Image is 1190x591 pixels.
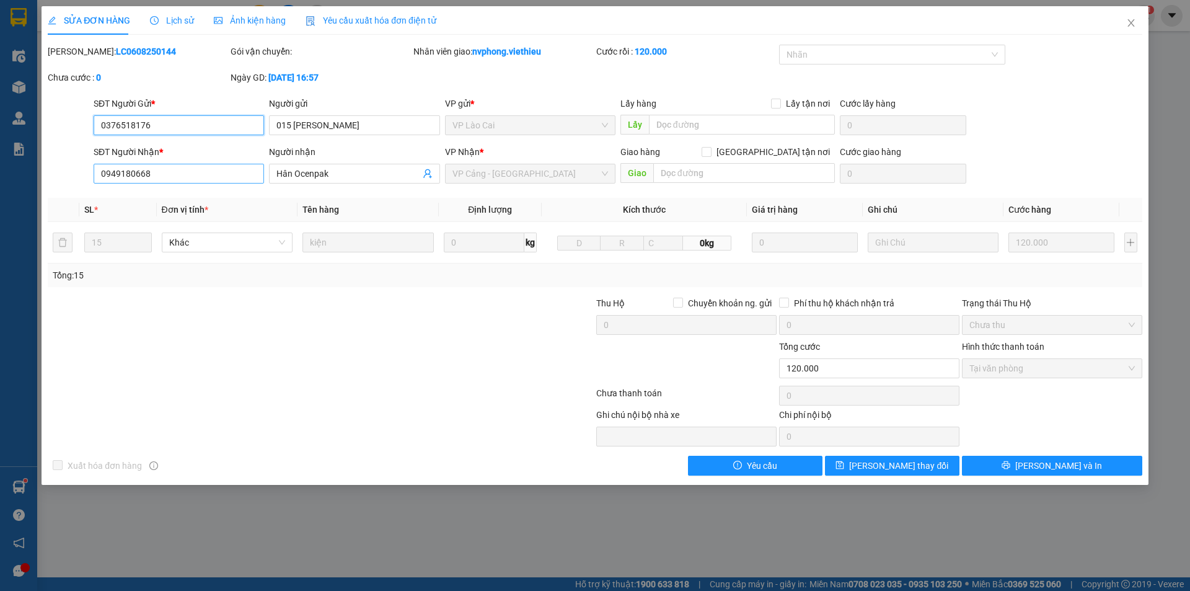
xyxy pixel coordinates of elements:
span: picture [214,16,223,25]
div: Gói vận chuyển: [231,45,411,58]
span: SL [84,205,94,215]
label: Cước lấy hàng [840,99,896,109]
strong: VIỆT HIẾU LOGISTIC [56,10,117,37]
button: printer[PERSON_NAME] và In [962,456,1142,476]
div: Cước rồi : [596,45,777,58]
input: Cước lấy hàng [840,115,966,135]
span: printer [1002,461,1010,471]
input: Dọc đường [649,115,835,135]
button: Close [1114,6,1148,41]
input: Ghi Chú [868,233,999,252]
label: Hình thức thanh toán [962,342,1044,352]
button: delete [53,233,73,252]
div: Ghi chú nội bộ nhà xe [596,408,777,427]
div: [PERSON_NAME]: [48,45,228,58]
span: info-circle [149,461,158,470]
span: Yêu cầu xuất hóa đơn điện tử [306,16,436,25]
th: Ghi chú [863,198,1004,222]
span: user-add [423,169,433,179]
span: close [1126,18,1136,28]
div: SĐT Người Gửi [94,97,264,110]
span: Cước hàng [1008,205,1051,215]
input: 0 [1008,233,1114,252]
strong: TĐ chuyển phát: [53,68,107,87]
strong: PHIẾU GỬI HÀNG [55,39,118,66]
div: VP gửi [445,97,615,110]
input: C [643,236,683,251]
span: LC1408250212 [121,72,195,85]
span: VP Lào Cai [452,116,608,135]
span: 0kg [683,236,731,251]
button: exclamation-circleYêu cầu [688,456,822,476]
button: plus [1124,233,1137,252]
input: VD: Bàn, Ghế [302,233,434,252]
span: Lịch sử [150,16,194,25]
span: save [835,461,844,471]
div: Tổng: 15 [53,269,459,282]
input: 0 [752,233,857,252]
span: kg [524,233,537,252]
span: edit [48,16,56,25]
span: Ảnh kiện hàng [214,16,286,25]
label: Cước giao hàng [840,147,901,157]
span: [GEOGRAPHIC_DATA] tận nơi [712,145,835,159]
div: SĐT Người Nhận [94,145,264,159]
span: VP Nhận [445,147,480,157]
input: R [600,236,644,251]
span: Tại văn phòng [969,359,1135,378]
span: Tổng cước [779,342,820,352]
span: [PERSON_NAME] thay đổi [849,459,948,473]
span: Chuyển khoản ng. gửi [683,296,777,310]
span: Đơn vị tính [162,205,208,215]
input: D [557,236,601,251]
div: Chưa cước : [48,71,228,84]
span: clock-circle [150,16,159,25]
b: LC0608250144 [116,47,176,56]
input: Cước giao hàng [840,164,966,184]
img: logo [4,37,52,85]
span: Tên hàng [302,205,339,215]
span: Định lượng [468,205,512,215]
span: Giao hàng [620,147,660,157]
button: save[PERSON_NAME] thay đổi [825,456,959,476]
input: Dọc đường [653,163,835,183]
div: Trạng thái Thu Hộ [962,296,1142,310]
span: Yêu cầu [747,459,777,473]
b: 0 [96,73,101,82]
span: Thu Hộ [596,298,625,308]
div: Người nhận [269,145,439,159]
span: Xuất hóa đơn hàng [63,459,147,473]
span: VP Cảng - Hà Nội [452,164,608,183]
span: Giao [620,163,653,183]
b: [DATE] 16:57 [268,73,319,82]
b: nvphong.viethieu [472,47,541,56]
span: exclamation-circle [733,461,742,471]
div: Người gửi [269,97,439,110]
span: Lấy [620,115,649,135]
span: Lấy tận nơi [781,97,835,110]
span: Phí thu hộ khách nhận trả [789,296,899,310]
span: Chưa thu [969,316,1135,334]
div: Ngày GD: [231,71,411,84]
img: icon [306,16,315,26]
b: 120.000 [635,47,667,56]
div: Nhân viên giao: [413,45,594,58]
div: Chi phí nội bộ [779,408,959,427]
span: [PERSON_NAME] và In [1015,459,1102,473]
span: SỬA ĐƠN HÀNG [48,16,130,25]
div: Chưa thanh toán [595,386,778,408]
span: Lấy hàng [620,99,656,109]
span: Giá trị hàng [752,205,798,215]
strong: 02143888555, 0243777888 [66,78,120,97]
span: Kích thước [623,205,666,215]
span: Khác [169,233,286,252]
